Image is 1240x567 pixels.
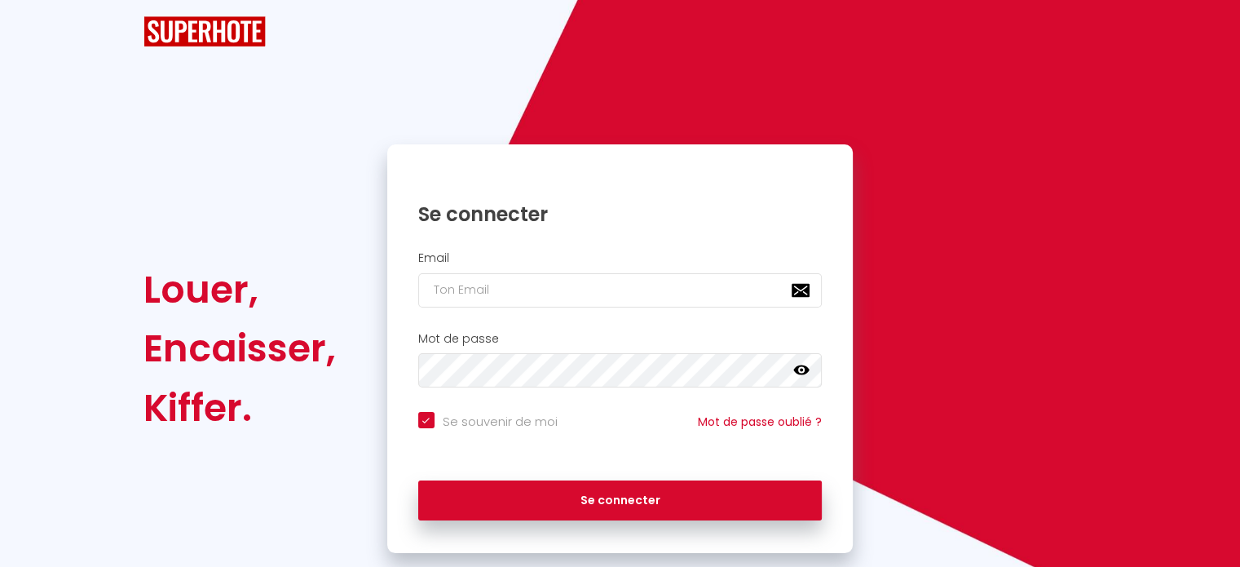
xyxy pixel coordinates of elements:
div: Encaisser, [143,319,336,378]
h2: Mot de passe [418,332,823,346]
h1: Se connecter [418,202,823,227]
img: SuperHote logo [143,16,266,47]
div: Kiffer. [143,379,336,437]
input: Ton Email [418,273,823,308]
div: Louer, [143,260,336,319]
button: Se connecter [418,481,823,521]
a: Mot de passe oublié ? [698,414,822,430]
h2: Email [418,251,823,265]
